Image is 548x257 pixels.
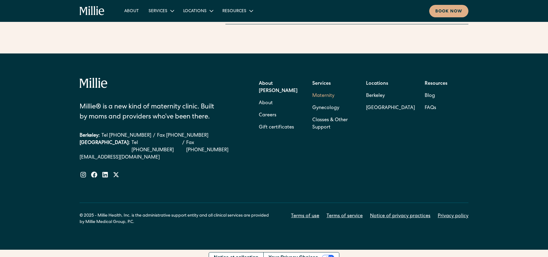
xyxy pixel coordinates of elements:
a: Fax [PHONE_NUMBER] [186,139,237,154]
a: About [119,6,144,16]
a: FAQs [425,102,436,114]
a: Terms of use [291,213,319,220]
a: Notice of privacy practices [370,213,430,220]
a: home [80,6,105,16]
div: Book now [435,9,462,15]
div: Services [149,8,167,15]
div: Locations [183,8,207,15]
strong: About [PERSON_NAME] [259,81,297,94]
a: About [259,97,273,109]
a: Privacy policy [438,213,468,220]
strong: Services [312,81,331,86]
div: Resources [222,8,246,15]
a: Maternity [312,90,334,102]
strong: Locations [366,81,388,86]
a: Berkeley [366,90,415,102]
a: Terms of service [327,213,363,220]
a: [EMAIL_ADDRESS][DOMAIN_NAME] [80,154,237,161]
div: / [153,132,155,139]
a: Gynecology [312,102,339,114]
div: Locations [178,6,217,16]
a: Fax [PHONE_NUMBER] [157,132,208,139]
div: © 2025 - Millie Health, Inc. is the administrative support entity and all clinical services are p... [80,213,274,225]
div: Berkeley: [80,132,100,139]
strong: Resources [425,81,447,86]
a: Tel [PHONE_NUMBER] [132,139,180,154]
a: [GEOGRAPHIC_DATA] [366,102,415,114]
div: Millie® is a new kind of maternity clinic. Built by moms and providers who’ve been there. [80,102,223,122]
a: Book now [429,5,468,17]
a: Tel [PHONE_NUMBER] [101,132,151,139]
a: Blog [425,90,435,102]
a: Careers [259,109,276,122]
div: Services [144,6,178,16]
a: Gift certificates [259,122,294,134]
div: Resources [217,6,257,16]
a: Classes & Other Support [312,114,356,134]
div: [GEOGRAPHIC_DATA]: [80,139,130,154]
div: / [182,139,184,154]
